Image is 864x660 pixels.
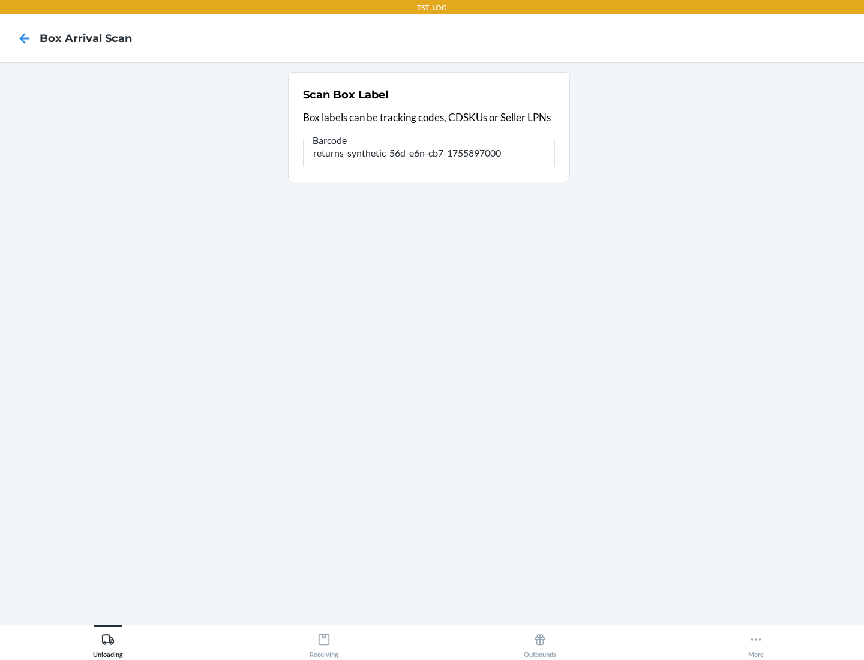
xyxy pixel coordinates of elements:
h2: Scan Box Label [303,87,388,103]
div: Outbounds [524,628,556,658]
button: More [648,625,864,658]
div: Unloading [93,628,123,658]
button: Receiving [216,625,432,658]
p: Box labels can be tracking codes, CDSKUs or Seller LPNs [303,110,555,125]
div: More [748,628,764,658]
p: TST_LOG [417,2,447,13]
span: Barcode [311,134,349,146]
input: Barcode [303,139,555,167]
div: Receiving [310,628,338,658]
h4: Box Arrival Scan [40,31,132,46]
button: Outbounds [432,625,648,658]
